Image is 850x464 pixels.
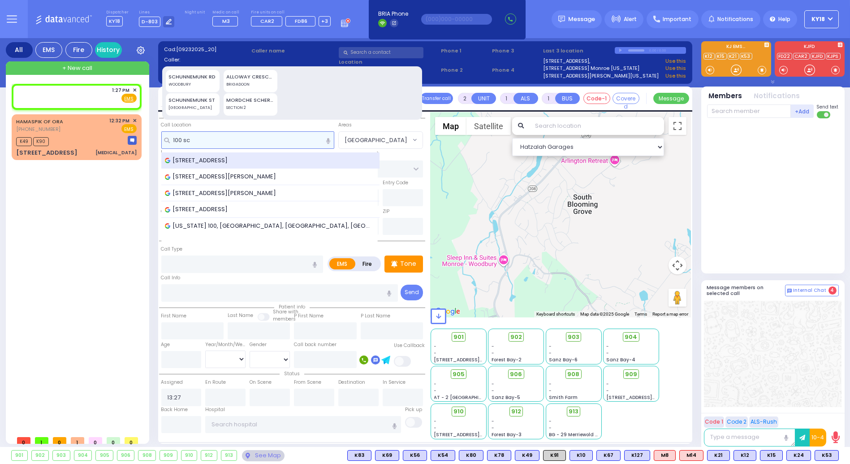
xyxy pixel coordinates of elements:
[679,450,703,461] div: M14
[811,15,825,23] span: KY18
[339,58,438,66] label: Location
[549,387,552,394] span: -
[431,450,455,461] div: K54
[785,285,839,296] button: Internal Chat 4
[434,425,437,431] span: -
[492,418,494,425] span: -
[65,42,92,58] div: Fire
[176,46,216,53] span: [09232025_20]
[133,117,137,125] span: ✕
[338,121,352,129] label: Areas
[815,450,839,461] div: K53
[654,450,676,461] div: ALS KJ
[383,208,389,215] label: ZIP
[606,381,609,387] span: -
[529,117,664,135] input: Search location
[165,172,280,181] span: [STREET_ADDRESS][PERSON_NAME]
[441,47,489,55] span: Phone 1
[107,437,120,444] span: 0
[16,137,32,146] span: K49
[549,356,578,363] span: Sanz Bay-6
[625,333,637,342] span: 904
[260,17,274,25] span: CAR2
[701,44,771,51] label: KJ EMS...
[492,381,494,387] span: -
[294,379,321,386] label: From Scene
[510,370,522,379] span: 906
[441,66,489,74] span: Phone 2
[226,82,274,88] div: BRIGADOON
[321,17,328,25] span: +3
[665,57,686,65] a: Use this
[165,158,170,163] img: google_icon.svg
[53,437,66,444] span: 0
[606,350,609,356] span: -
[778,15,790,23] span: Help
[555,93,580,104] button: BUS
[226,105,274,111] div: SECTION 2
[125,95,134,102] u: EMS
[16,118,63,125] a: HAMASPIK OF ORA
[466,117,511,135] button: Show satellite imagery
[665,65,686,72] a: Use this
[226,73,274,81] div: ALLOWAY CRESCENT
[434,418,437,425] span: -
[487,450,511,461] div: K78
[625,370,637,379] span: 909
[361,312,390,320] label: P Last Name
[515,450,539,461] div: K49
[339,47,423,58] input: Search a contact
[71,437,84,444] span: 1
[754,91,800,101] button: Notifications
[707,104,791,118] input: Search member
[817,104,839,110] span: Send text
[378,10,408,18] span: BRIA Phone
[106,10,129,15] label: Dispatcher
[794,287,827,294] span: Internal Chat
[549,431,599,438] span: BG - 29 Merriewold S.
[205,341,246,348] div: Year/Month/Week/Day
[568,15,595,24] span: Message
[570,450,593,461] div: BLS
[165,156,231,165] span: [STREET_ADDRESS]
[161,274,181,282] label: Call Info
[339,132,410,148] span: BLOOMING GROVE
[431,450,455,461] div: BLS
[375,450,399,461] div: BLS
[74,451,92,460] div: 904
[734,450,756,461] div: K12
[117,451,134,460] div: 906
[558,16,565,22] img: message.svg
[453,370,465,379] span: 905
[251,47,336,55] label: Caller name
[221,451,237,460] div: 913
[569,407,578,416] span: 913
[403,450,427,461] div: BLS
[251,10,331,15] label: Fire units on call
[728,53,739,60] a: K21
[181,451,197,460] div: 910
[138,451,155,460] div: 908
[6,42,33,58] div: All
[110,117,130,124] span: 12:32 PM
[242,450,284,461] div: See map
[421,14,492,25] input: (000)000-00000
[511,407,521,416] span: 912
[703,53,715,60] a: K12
[345,136,407,145] span: [GEOGRAPHIC_DATA]
[787,289,792,293] img: comment-alt.png
[549,350,552,356] span: -
[12,451,27,460] div: 901
[654,450,676,461] div: M8
[401,285,423,300] button: Send
[543,47,615,55] label: Last 3 location
[663,15,691,23] span: Important
[250,341,267,348] label: Gender
[433,306,462,317] a: Open this area in Google Maps (opens a new window)
[669,256,686,274] button: Map camera controls
[492,350,494,356] span: -
[549,381,552,387] span: -
[226,96,274,104] div: MORDCHE SCHER BLVD
[549,418,552,425] span: -
[125,437,138,444] span: 0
